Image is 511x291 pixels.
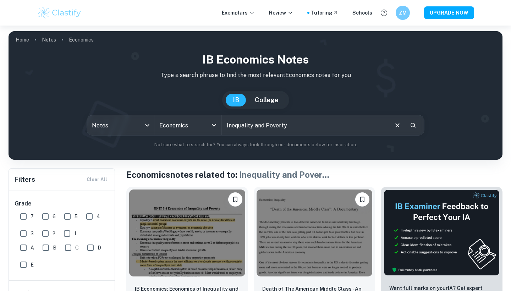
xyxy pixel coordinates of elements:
button: ZM [396,6,410,20]
span: C [75,244,79,252]
button: Clear [391,119,404,132]
h6: Filters [15,175,35,185]
a: Tutoring [311,9,338,17]
span: B [53,244,56,252]
p: Exemplars [222,9,255,17]
span: Inequality and Pover ... [239,170,329,180]
span: 4 [97,213,100,220]
span: A [31,244,34,252]
button: Bookmark [228,192,242,207]
span: 3 [31,230,34,237]
span: 5 [75,213,78,220]
div: Notes [87,115,154,135]
button: Bookmark [355,192,369,207]
p: Not sure what to search for? You can always look through our documents below for inspiration. [14,141,497,148]
span: 6 [53,213,56,220]
a: Schools [352,9,372,17]
p: Review [269,9,293,17]
img: Clastify logo [37,6,82,20]
img: Economics Notes example thumbnail: Death of The American Middle Class - An [257,190,373,276]
h6: ZM [399,9,407,17]
span: D [98,244,101,252]
button: UPGRADE NOW [424,6,474,19]
p: Economics [69,36,94,44]
h1: IB Economics Notes [14,51,497,68]
button: Open [209,120,219,130]
input: E.g. smoking and tax, tariffs, global economy... [222,115,388,135]
span: 7 [31,213,34,220]
img: Thumbnail [384,190,500,276]
p: Type a search phrase to find the most relevant Economics notes for you [14,71,497,79]
button: College [248,94,286,106]
h6: Grade [15,199,110,208]
span: 1 [74,230,76,237]
button: Search [407,119,419,131]
span: E [31,261,34,269]
span: 2 [53,230,55,237]
img: profile cover [9,31,502,160]
button: Help and Feedback [378,7,390,19]
a: Notes [42,35,56,45]
button: IB [226,94,246,106]
h1: Economics notes related to: [126,168,502,181]
a: Home [16,35,29,45]
img: Economics Notes example thumbnail: IB Economics: Economics of Inequality an [129,190,245,276]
